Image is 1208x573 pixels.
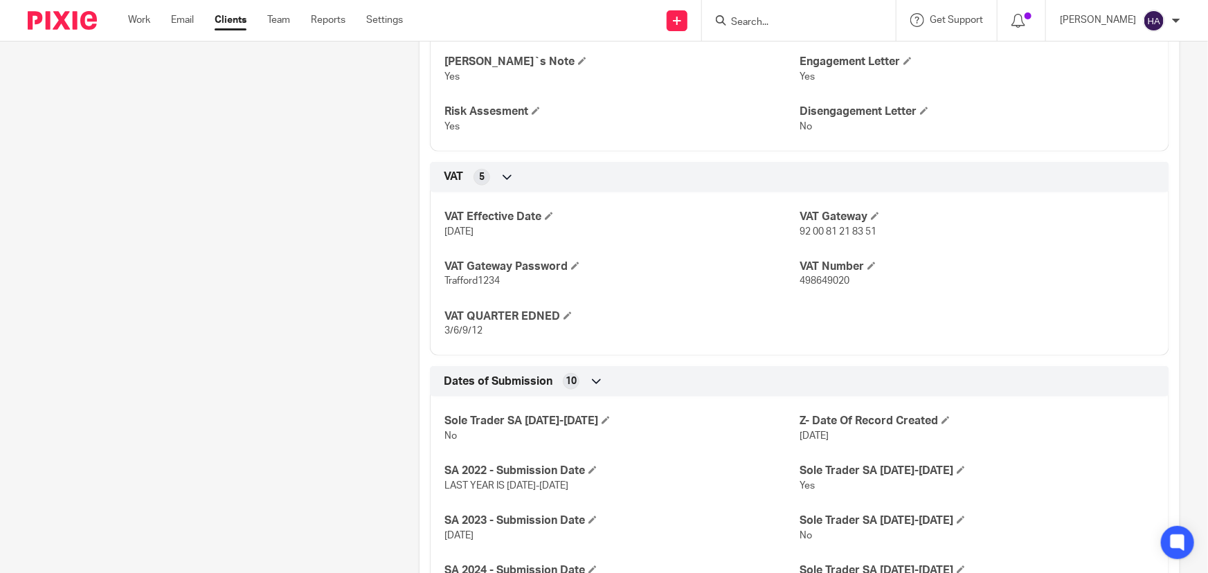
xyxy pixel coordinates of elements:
h4: [PERSON_NAME]`s Note [444,55,800,69]
h4: Sole Trader SA [DATE]-[DATE] [800,464,1155,478]
span: [DATE] [444,531,474,540]
h4: Sole Trader SA [DATE]-[DATE] [444,414,800,428]
h4: Z- Date Of Record Created [800,414,1155,428]
span: Yes [444,72,460,82]
img: Pixie [28,11,97,30]
h4: VAT Number [800,260,1155,274]
p: [PERSON_NAME] [1060,13,1136,27]
h4: Risk Assesment [444,104,800,119]
img: svg%3E [1143,10,1165,32]
span: Yes [444,122,460,131]
span: LAST YEAR IS [DATE]-[DATE] [444,481,568,491]
span: Dates of Submission [444,374,552,389]
span: 92 00 81 21 83 51 [800,227,876,237]
h4: SA 2023 - Submission Date [444,513,800,528]
span: Yes [800,481,815,491]
span: Yes [800,72,815,82]
span: No [800,531,812,540]
span: 3/6/9/12 [444,326,483,336]
span: [DATE] [800,431,829,441]
span: Get Support [930,15,983,25]
h4: Disengagement Letter [800,104,1155,119]
input: Search [730,17,854,29]
span: 5 [479,170,485,184]
a: Work [128,13,150,27]
h4: VAT QUARTER EDNED [444,309,800,324]
h4: Engagement Letter [800,55,1155,69]
h4: VAT Effective Date [444,210,800,224]
span: 10 [566,374,577,388]
span: VAT [444,170,463,184]
a: Email [171,13,194,27]
span: No [444,431,457,441]
span: [DATE] [444,227,474,237]
span: Trafford1234 [444,276,500,286]
h4: VAT Gateway Password [444,260,800,274]
a: Settings [366,13,403,27]
a: Clients [215,13,246,27]
h4: SA 2022 - Submission Date [444,464,800,478]
h4: Sole Trader SA [DATE]-[DATE] [800,513,1155,528]
span: 498649020 [800,276,849,286]
span: No [800,122,812,131]
a: Reports [311,13,345,27]
h4: VAT Gateway [800,210,1155,224]
a: Team [267,13,290,27]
